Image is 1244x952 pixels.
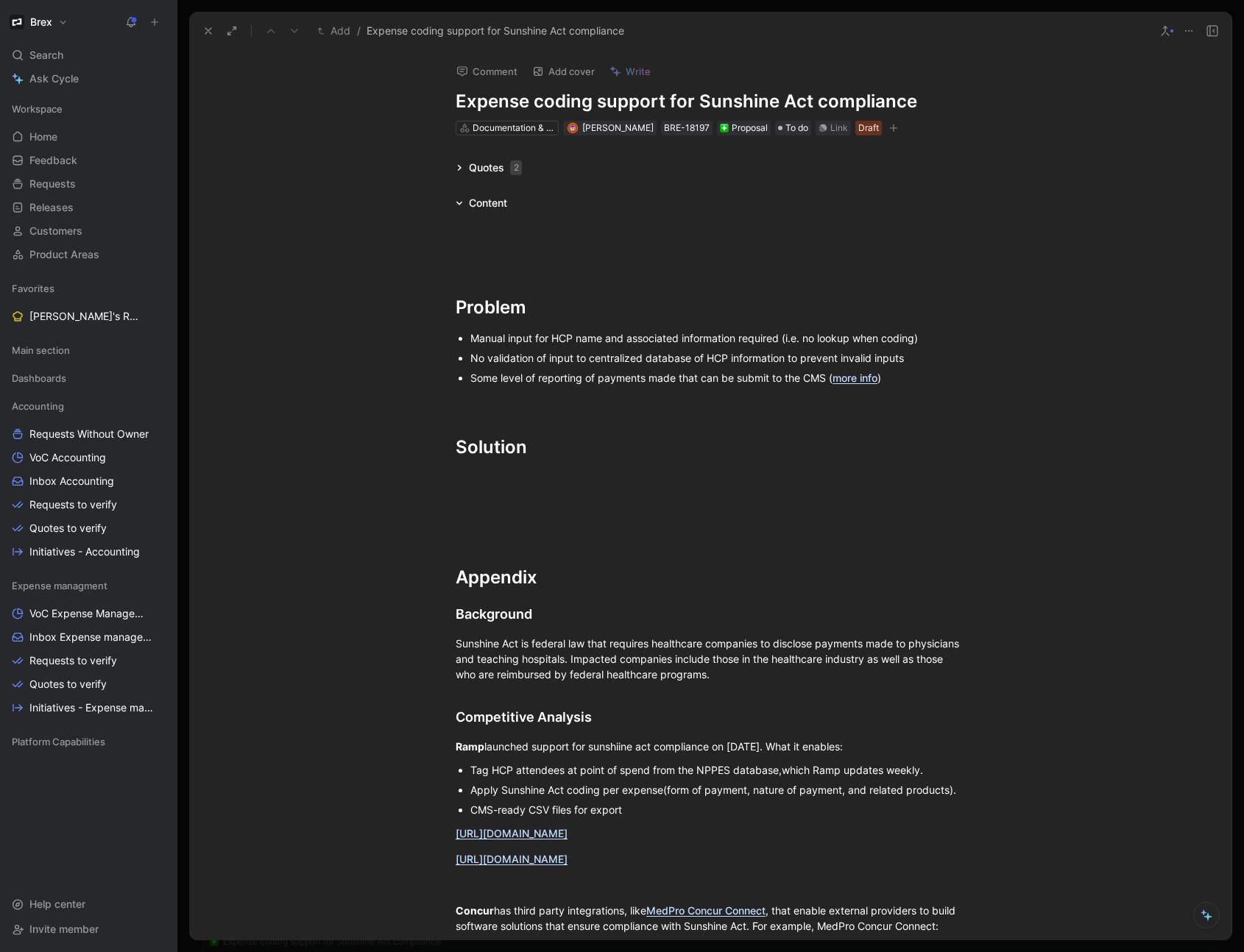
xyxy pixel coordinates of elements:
a: Quotes to verify [6,517,171,539]
a: Quotes to verify [6,673,171,695]
a: Requests to verify [6,494,171,516]
span: Search [29,46,63,64]
div: Background [456,604,965,624]
img: ❇️ [720,124,729,132]
a: Releases [6,196,171,219]
span: Requests Without Owner [29,427,149,441]
a: MedPro Concur Connect [646,904,766,917]
div: has third party integrations, like , that enable external providers to build software solutions t... [456,903,965,934]
div: AccountingRequests Without OwnerVoC AccountingInbox AccountingRequests to verifyQuotes to verifyI... [6,395,171,563]
span: Initiatives - Accounting [29,544,140,559]
div: Search [6,44,171,66]
div: Appendix [456,564,965,591]
div: Dashboards [6,367,171,394]
span: Write [626,65,651,78]
strong: Ramp [456,740,484,753]
button: Comment [450,61,524,82]
span: [PERSON_NAME]'s Requests [29,309,139,324]
div: Documentation & Compliance [473,121,555,135]
div: Some level of reporting of payments made that can be submit to the CMS ( ) [470,370,965,386]
div: Content [450,194,513,212]
button: Write [603,61,657,82]
div: Apply Sunshine Act coding per expense [470,782,965,798]
span: Dashboards [12,371,66,386]
span: Workspace [12,102,63,116]
span: Quotes to verify [29,521,107,536]
span: Platform Capabilities [12,734,105,749]
div: No validation of input to centralized database of HCP information to prevent invalid inputs [470,350,965,366]
div: Platform Capabilities [6,731,171,753]
div: Quotes2 [450,159,528,177]
div: Expense managment [6,575,171,597]
span: VoC Accounting [29,450,106,465]
span: [PERSON_NAME] [582,122,654,133]
span: which Ramp updates weekly. [782,764,923,776]
span: Inbox Expense management [29,630,152,644]
div: Quotes [469,159,522,177]
span: Initiatives - Expense management [29,700,154,715]
strong: Concur [456,904,494,917]
span: Requests to verify [29,497,117,512]
div: 2 [510,160,522,175]
a: Inbox Expense management [6,626,171,648]
div: BRE-18197 [664,121,710,135]
img: Brex [10,15,24,29]
a: Initiatives - Accounting [6,541,171,563]
div: Problem [456,294,965,321]
div: ❇️Proposal [717,121,771,135]
div: Draft [858,121,879,135]
a: Initiatives - Expense management [6,697,171,719]
div: Proposal [720,121,768,135]
div: Invite member [6,918,171,940]
img: avatar [568,124,576,132]
span: Invite member [29,923,99,935]
span: Main section [12,343,70,358]
a: VoC Accounting [6,447,171,469]
div: Competitive Analysis [456,707,965,727]
a: Requests [6,173,171,195]
h1: Expense coding support for Sunshine Act compliance [456,90,965,113]
div: Dashboards [6,367,171,389]
span: Expense managment [12,578,107,593]
div: Workspace [6,98,171,120]
div: Manual input for HCP name and associated information required (i.e. no lookup when coding) [470,330,965,346]
span: Inbox Accounting [29,474,114,489]
a: Ask Cycle [6,68,171,90]
a: Requests Without Owner [6,423,171,445]
div: Help center [6,893,171,915]
span: Home [29,129,57,144]
a: [URL][DOMAIN_NAME] [456,827,568,839]
span: VoC Expense Management [29,606,151,621]
a: [URL][DOMAIN_NAME] [456,853,568,865]
h1: Brex [30,15,52,29]
div: Tag HCP attendees at point of spend from the NPPES database, [470,762,965,778]
div: CMS-ready CSV files for export [470,802,965,817]
span: Feedback [29,153,77,168]
span: Requests [29,177,76,191]
a: Feedback [6,149,171,171]
span: Accounting [12,399,64,413]
a: Product Areas [6,244,171,266]
span: (form of payment, nature of payment, and related products). [663,784,956,796]
div: Main section [6,339,171,361]
span: Quotes to verify [29,677,107,692]
a: Customers [6,220,171,242]
button: BrexBrex [6,12,71,32]
span: Releases [29,200,74,215]
span: Favorites [12,281,54,296]
a: Home [6,126,171,148]
div: Platform Capabilities [6,731,171,757]
span: Product Areas [29,247,99,262]
div: Sunshine Act is federal law that requires healthcare companies to disclose payments made to physi... [456,636,965,682]
a: VoC Expense Management [6,603,171,625]
a: Inbox Accounting [6,470,171,492]
div: launched support for sunshiine act compliance on [DATE]. What it enables: [456,739,965,754]
span: Requests to verify [29,653,117,668]
span: Ask Cycle [29,70,79,88]
a: [PERSON_NAME]'s Requests [6,305,171,327]
button: Add cover [526,61,601,82]
span: / [357,22,361,40]
a: more info [833,372,877,384]
div: Main section [6,339,171,366]
a: Requests to verify [6,650,171,672]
